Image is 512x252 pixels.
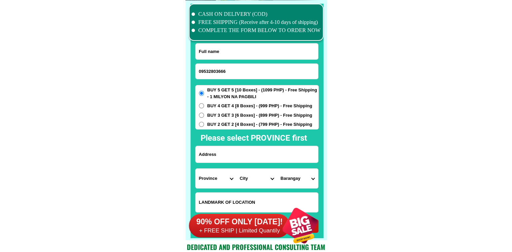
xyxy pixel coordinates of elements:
input: BUY 4 GET 4 [8 Boxes] - (999 PHP) - Free Shipping [199,103,204,108]
h6: 90% OFF ONLY [DATE]! [189,217,290,227]
select: Select commune [277,169,318,188]
span: BUY 4 GET 4 [8 Boxes] - (999 PHP) - Free Shipping [207,103,312,109]
input: BUY 5 GET 5 [10 Boxes] - (1099 PHP) - Free Shipping - 1 MILYON NA PAGBILI [199,91,204,96]
input: Input LANDMARKOFLOCATION [196,193,318,212]
span: BUY 2 GET 2 [4 Boxes] - (799 PHP) - Free Shipping [207,121,312,128]
h2: Please select PROVINCE first [201,132,380,144]
input: Input phone_number [196,64,318,79]
h6: + FREE SHIP | Limited Quantily [189,227,290,234]
li: FREE SHIPPING (Receive after 4-10 days of shipping) [192,18,321,26]
input: Input full_name [196,44,318,59]
li: CASH ON DELIVERY (COD) [192,10,321,18]
input: BUY 2 GET 2 [4 Boxes] - (799 PHP) - Free Shipping [199,122,204,127]
select: Select province [196,169,236,188]
input: BUY 3 GET 3 [6 Boxes] - (899 PHP) - Free Shipping [199,113,204,118]
li: COMPLETE THE FORM BELOW TO ORDER NOW [192,26,321,34]
h2: Dedicated and professional consulting team [185,242,327,252]
span: BUY 3 GET 3 [6 Boxes] - (899 PHP) - Free Shipping [207,112,312,119]
input: Input address [196,146,318,163]
span: BUY 5 GET 5 [10 Boxes] - (1099 PHP) - Free Shipping - 1 MILYON NA PAGBILI [207,87,318,100]
select: Select district [236,169,277,188]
